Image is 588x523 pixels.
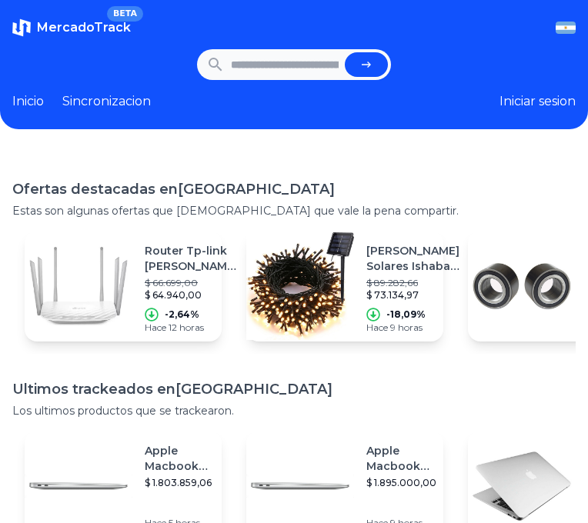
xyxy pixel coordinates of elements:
p: $ 66.699,00 [145,277,238,289]
h1: Ultimos trackeados en [GEOGRAPHIC_DATA] [12,378,576,400]
p: Hace 9 horas [366,321,459,334]
p: $ 64.940,00 [145,289,238,301]
a: Featured image[PERSON_NAME] Solares Ishabao Para Exteriores, Luz Solar L$ 89.282,66$ 73.134,97-18... [246,231,443,341]
span: MercadoTrack [37,20,131,35]
p: -2,64% [165,308,199,321]
a: Inicio [12,92,44,111]
img: Featured image [468,232,576,340]
p: Estas son algunas ofertas que [DEMOGRAPHIC_DATA] que vale la pena compartir. [12,203,576,218]
img: Featured image [25,232,132,340]
p: Router Tp-link [PERSON_NAME] C86 [DATE] Dual Band 6 Antenas Blanco [145,243,238,274]
p: $ 1.895.000,00 [366,477,436,489]
p: -18,09% [386,308,426,321]
p: Apple Macbook Air (13 Pulgadas, 2020, Chip M1, 256 Gb De Ssd, 8 Gb De Ram) - Plata [145,443,212,474]
p: $ 1.803.859,06 [145,477,212,489]
p: [PERSON_NAME] Solares Ishabao Para Exteriores, Luz Solar L [366,243,459,274]
img: Argentina [556,22,576,34]
p: Los ultimos productos que se trackearon. [12,403,576,418]
img: MercadoTrack [12,18,31,37]
span: BETA [107,6,143,22]
h1: Ofertas destacadas en [GEOGRAPHIC_DATA] [12,178,576,200]
button: Iniciar sesion [499,92,576,111]
a: Featured imageRouter Tp-link [PERSON_NAME] C86 [DATE] Dual Band 6 Antenas Blanco$ 66.699,00$ 64.9... [25,231,222,341]
p: Apple Macbook Air (13 Pulgadas, 2020, Chip M1, 256 Gb De Ssd, 8 Gb De Ram) - Plata [366,443,436,474]
img: Featured image [246,232,354,340]
p: $ 73.134,97 [366,289,459,301]
p: $ 89.282,66 [366,277,459,289]
p: Hace 12 horas [145,321,238,334]
a: MercadoTrackBETA [12,18,131,37]
a: Sincronizacion [62,92,151,111]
